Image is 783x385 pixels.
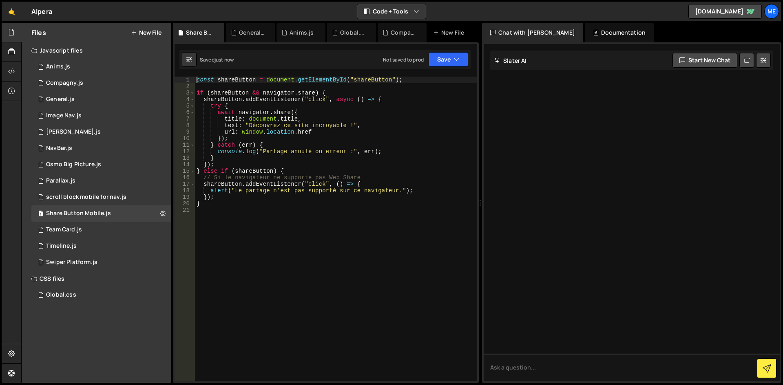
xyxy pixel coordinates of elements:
div: Team Card.js [46,226,82,233]
div: 16285/44842.js [31,156,171,173]
div: 16285/45492.js [31,173,171,189]
div: Global.css [46,291,76,299]
a: Me [764,4,779,19]
div: 3 [175,90,195,96]
div: CSS files [22,271,171,287]
div: 12 [175,148,195,155]
div: Timeline.js [46,242,77,250]
div: New File [433,29,467,37]
div: just now [215,56,234,63]
div: 19 [175,194,195,200]
div: 1 [175,77,195,83]
div: 5 [175,103,195,109]
div: Parallax.js [46,177,75,185]
div: Chat with [PERSON_NAME] [482,23,583,42]
div: 10 [175,135,195,142]
span: 1 [38,211,43,218]
div: 20 [175,200,195,207]
div: scroll block mobile for nav.js [46,194,126,201]
div: 18 [175,187,195,194]
div: Javascript files [22,42,171,59]
div: 7 [175,116,195,122]
div: 16285/43939.js [31,222,171,238]
div: 2 [175,83,195,90]
div: 16285/45494.js [31,124,171,140]
div: Alpera [31,7,52,16]
div: 16285/46800.js [31,91,171,108]
div: Anims.js [46,63,70,70]
button: Code + Tools [357,4,426,19]
div: 6 [175,109,195,116]
button: Save [429,52,468,67]
div: 16285/44885.js [31,140,171,156]
div: Global.css [340,29,366,37]
div: NavBar.js [46,145,72,152]
div: 4 [175,96,195,103]
div: Anims.js [290,29,314,37]
div: 21 [175,207,195,213]
button: New File [131,29,161,36]
h2: Files [31,28,46,37]
div: 16285/46636.js [31,189,171,205]
div: 17 [175,181,195,187]
h2: Slater AI [494,57,527,64]
a: 🤙 [2,2,22,21]
div: Documentation [585,23,654,42]
div: 16285/43961.js [31,254,171,271]
div: Not saved to prod [383,56,424,63]
div: Compagny.js [391,29,417,37]
div: Compagny.js [46,79,83,87]
div: 16285/44875.js [31,238,171,254]
a: [DOMAIN_NAME] [688,4,762,19]
div: General.js [239,29,265,37]
button: Start new chat [672,53,737,68]
div: Share Button Mobile.js [46,210,111,217]
div: 14 [175,161,195,168]
div: 16285/43940.css [31,287,171,303]
div: [PERSON_NAME].js [46,128,101,136]
div: 15 [175,168,195,174]
div: 8 [175,122,195,129]
div: 16285/46368.js [31,108,171,124]
div: Osmo Big Picture.js [46,161,101,168]
div: Share Button Mobile.js [186,29,215,37]
div: 16 [175,174,195,181]
div: 9 [175,129,195,135]
div: 11 [175,142,195,148]
div: 16285/44080.js [31,75,171,91]
div: 16285/46809.js [31,205,171,222]
div: Image Nav.js [46,112,82,119]
div: 13 [175,155,195,161]
div: Swiper Platform.js [46,259,97,266]
div: Saved [200,56,234,63]
div: 16285/44894.js [31,59,171,75]
div: General.js [46,96,75,103]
